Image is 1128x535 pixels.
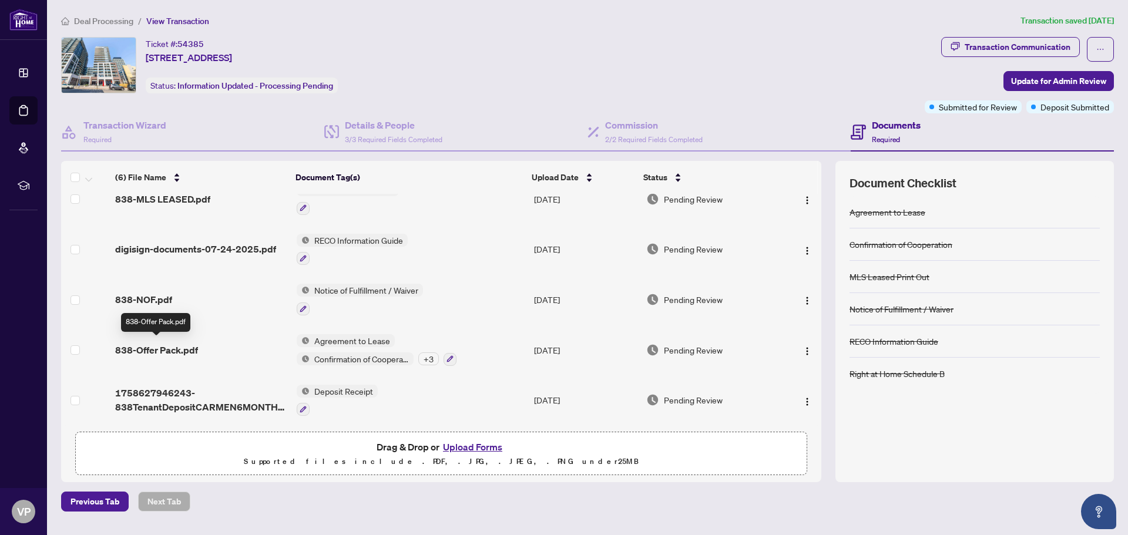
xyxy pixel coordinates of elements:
span: Pending Review [664,193,723,206]
img: logo [9,9,38,31]
span: 838-NOF.pdf [115,292,172,307]
span: Information Updated - Processing Pending [177,80,333,91]
div: Confirmation of Cooperation [850,238,952,251]
img: Document Status [646,293,659,306]
button: Transaction Communication [941,37,1080,57]
img: Status Icon [297,352,310,365]
p: Supported files include .PDF, .JPG, .JPEG, .PNG under 25 MB [83,455,800,469]
span: Drag & Drop orUpload FormsSupported files include .PDF, .JPG, .JPEG, .PNG under25MB [76,432,807,476]
span: VP [17,503,31,520]
span: Pending Review [664,243,723,255]
button: Status IconAgreement to LeaseStatus IconConfirmation of Cooperation+3 [297,334,456,366]
span: 2/2 Required Fields Completed [605,135,703,144]
span: Upload Date [532,171,579,184]
img: Logo [803,246,812,255]
td: [DATE] [529,274,642,325]
img: IMG-C12306236_1.jpg [62,38,136,93]
button: Status IconDeposit Receipt [297,385,378,416]
img: Document Status [646,193,659,206]
h4: Documents [872,118,921,132]
span: Pending Review [664,344,723,356]
button: Logo [798,190,817,208]
td: [DATE] [529,174,642,224]
button: Status IconRECO Information Guide [297,234,408,265]
button: Logo [798,341,817,359]
h4: Commission [605,118,703,132]
span: [STREET_ADDRESS] [146,51,232,65]
h4: Details & People [345,118,442,132]
span: digisign-documents-07-24-2025.pdf [115,242,276,256]
div: + 3 [418,352,439,365]
th: Status [639,161,778,194]
span: Confirmation of Cooperation [310,352,414,365]
td: [DATE] [529,224,642,275]
span: Document Checklist [850,175,956,191]
span: Submitted for Review [939,100,1017,113]
span: 838-MLS LEASED.pdf [115,192,210,206]
th: Upload Date [527,161,639,194]
img: Status Icon [297,284,310,297]
img: Status Icon [297,385,310,398]
span: ellipsis [1096,45,1104,53]
span: home [61,17,69,25]
span: 1758627946243-838TenantDepositCARMEN6MONTHSAPARTME.pdf [115,386,287,414]
span: View Transaction [146,16,209,26]
span: Pending Review [664,393,723,406]
span: Required [872,135,900,144]
button: Upload Forms [439,439,506,455]
img: Logo [803,346,812,356]
img: Document Status [646,344,659,356]
h4: Transaction Wizard [83,118,166,132]
img: Status Icon [297,234,310,247]
div: Status: [146,78,338,93]
button: Logo [798,391,817,409]
span: RECO Information Guide [310,234,408,247]
button: Update for Admin Review [1003,71,1114,91]
span: Deposit Receipt [310,385,378,398]
img: Status Icon [297,334,310,347]
span: 838-Offer Pack.pdf [115,343,198,357]
td: [DATE] [529,375,642,426]
div: Transaction Communication [965,38,1070,56]
span: 54385 [177,39,204,49]
span: Pending Review [664,293,723,306]
span: Notice of Fulfillment / Waiver [310,284,423,297]
span: Deposit Submitted [1040,100,1109,113]
div: RECO Information Guide [850,335,938,348]
div: Notice of Fulfillment / Waiver [850,302,954,315]
div: 838-Offer Pack.pdf [121,313,190,332]
span: 3/3 Required Fields Completed [345,135,442,144]
button: Previous Tab [61,492,129,512]
button: Next Tab [138,492,190,512]
article: Transaction saved [DATE] [1020,14,1114,28]
div: Ticket #: [146,37,204,51]
img: Logo [803,196,812,205]
th: Document Tag(s) [291,161,527,194]
th: (6) File Name [110,161,291,194]
span: Drag & Drop or [377,439,506,455]
img: Logo [803,296,812,305]
button: Logo [798,240,817,258]
button: Logo [798,290,817,309]
button: Status IconMLS Leased Print Out [297,183,399,215]
button: Open asap [1081,494,1116,529]
button: Status IconNotice of Fulfillment / Waiver [297,284,423,315]
div: Agreement to Lease [850,206,925,218]
span: Required [83,135,112,144]
span: Previous Tab [70,492,119,511]
img: Document Status [646,243,659,255]
span: Agreement to Lease [310,334,395,347]
div: MLS Leased Print Out [850,270,929,283]
span: Deal Processing [74,16,133,26]
img: Logo [803,397,812,406]
li: / [138,14,142,28]
span: Update for Admin Review [1011,72,1106,90]
img: Document Status [646,393,659,406]
span: Status [643,171,667,184]
div: Right at Home Schedule B [850,367,945,380]
td: [DATE] [529,325,642,375]
span: (6) File Name [115,171,166,184]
